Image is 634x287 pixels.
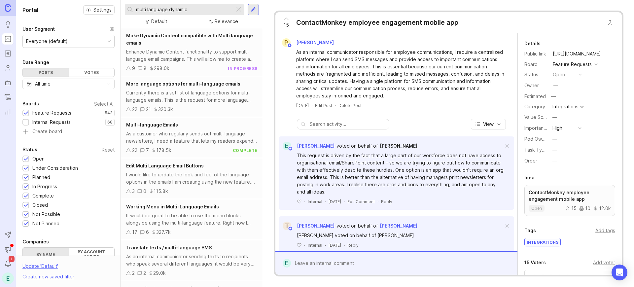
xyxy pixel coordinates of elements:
a: Portal [2,33,14,45]
h1: Portal [22,6,38,14]
div: Open [32,155,45,162]
div: Status [22,146,37,154]
div: Add tags [595,227,615,234]
a: [PERSON_NAME] [380,142,417,150]
div: Add voter [593,259,615,266]
div: E [283,142,291,150]
div: — [552,146,557,154]
div: This request is driven by the fact that a large part of our workforce does not have access to org... [297,152,504,196]
span: 1 [9,256,15,262]
div: Reset [102,148,115,152]
a: P[PERSON_NAME] [278,38,339,47]
div: 10 [579,206,590,211]
img: member badge [288,226,293,231]
button: Notifications [2,258,14,270]
div: R [538,274,548,285]
span: [PERSON_NAME] [297,143,335,149]
div: Edit Post [315,103,332,108]
div: A [554,274,565,285]
div: 2 [132,269,135,277]
a: E[PERSON_NAME] [279,142,335,150]
a: Multi-language EmailsAs a customer who regularly sends out multi-language newsletters, I need a f... [121,117,263,158]
a: Edit Multi Language Email ButtonsI would like to update the look and feel of the language options... [121,158,263,199]
div: 15 Voters [524,259,546,267]
div: 0 [143,188,146,195]
div: · [377,199,378,204]
button: View [471,119,506,129]
div: Select All [94,102,115,106]
div: T [283,222,291,230]
a: Roadmaps [2,48,14,59]
div: Relevance [215,18,238,25]
p: 543 [105,110,113,116]
div: Default [151,18,167,25]
a: Autopilot [2,77,14,89]
div: — [552,157,557,164]
div: I would like to update the look and feel of the language options in the emails I am creating usin... [126,171,258,186]
time: [DATE] [296,103,309,108]
div: 29.0k [153,269,166,277]
div: Delete Post [338,103,362,108]
a: Create board [22,129,115,135]
time: [DATE] [329,243,341,248]
a: ContactMonkey employee engagement mobile appopen151012.0k [524,185,615,216]
div: Planned [32,174,50,181]
div: Details [524,40,541,48]
label: Pod Ownership [524,136,558,142]
a: Working Menu in Multi-Language EmailsIt would be great to be able to use the menu blocks alongsid... [121,199,263,240]
div: 2 [143,269,146,277]
div: ContactMonkey employee engagement mobile app [296,18,458,27]
div: · [325,199,326,204]
div: Currently there is a set list of language options for multi-language emails. This is the request ... [126,89,258,104]
div: 6 [146,229,149,236]
img: member badge [287,43,292,48]
div: 327.7k [156,229,171,236]
div: Complete [32,192,54,199]
a: Make Dynamic Content compatible with Multi language emailsEnhance Dynamic Content functionality t... [121,28,263,76]
button: E [2,272,14,284]
div: E [283,259,291,268]
div: Closed [32,201,48,209]
p: 68 [107,120,113,125]
div: T [562,274,573,285]
div: As an internal communicator sending texts to recipients who speak several different languages, it... [126,253,258,268]
div: complete [233,148,258,153]
div: — [552,114,557,121]
div: · [304,242,305,248]
span: [PERSON_NAME] [380,223,417,229]
div: Estimated [524,94,546,99]
a: Users [2,62,14,74]
div: Category [524,103,547,110]
div: Not Planned [32,220,59,227]
div: Enhance Dynamic Content functionality to support multi-language email campaigns. This will allow ... [126,48,258,63]
div: Reply [347,242,359,248]
div: integrations [525,238,560,246]
a: Translate texts / multi-language SMSAs an internal communicator sending texts to recipients who s... [121,240,263,281]
div: Boards [22,100,39,108]
span: Translate texts / multi-language SMS [126,245,212,250]
div: N [529,274,540,285]
div: Status [524,71,547,78]
span: Edit Multi Language Email Buttons [126,163,204,168]
a: [PERSON_NAME] [380,222,417,230]
a: [URL][DOMAIN_NAME] [551,50,603,58]
div: voted on behalf of [336,222,378,230]
label: Task Type [524,147,548,153]
label: Value Scale [524,114,550,120]
div: Internal Requests [32,119,71,126]
a: Settings [83,5,115,15]
input: Search... [136,6,232,13]
div: Internal [308,199,322,204]
div: Everyone (default) [26,38,68,45]
div: · [344,199,345,204]
div: Under Consideration [32,164,78,172]
time: [DATE] [329,199,341,204]
div: User Segment [22,25,55,33]
div: It would be great to be able to use the menu blocks alongside using the multi-language feature. R... [126,212,258,227]
div: voted on behalf of [336,142,378,150]
div: 9 [132,65,135,72]
div: 17 [132,229,137,236]
div: Votes [69,68,115,77]
input: Search activity... [310,121,386,128]
div: Tags [524,227,536,234]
